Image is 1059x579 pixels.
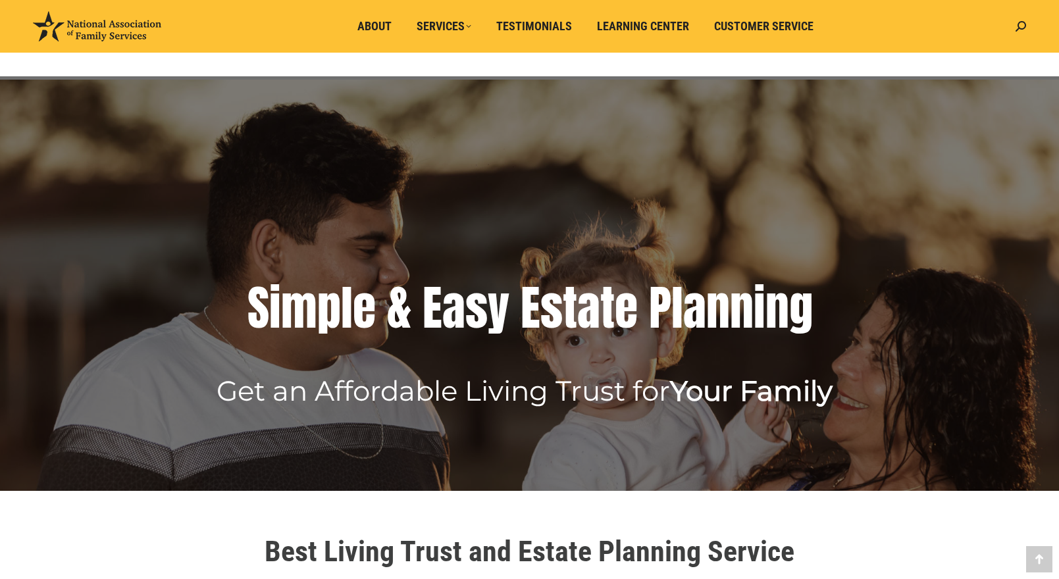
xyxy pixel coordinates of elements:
[563,282,577,334] div: t
[281,282,317,334] div: m
[269,282,281,334] div: i
[789,282,813,334] div: g
[600,282,615,334] div: t
[442,282,465,334] div: a
[348,14,401,39] a: About
[161,537,898,566] h1: Best Living Trust and Estate Planning Service
[671,282,683,334] div: l
[670,374,833,408] b: Your Family
[488,282,509,334] div: y
[588,14,698,39] a: Learning Center
[465,282,488,334] div: s
[487,14,581,39] a: Testimonials
[353,282,376,334] div: e
[423,282,442,334] div: E
[540,282,563,334] div: s
[417,19,471,34] span: Services
[683,282,706,334] div: a
[852,447,1059,579] iframe: Tidio Chat
[341,282,353,334] div: l
[217,379,833,403] rs-layer: Get an Affordable Living Trust for
[33,11,161,41] img: National Association of Family Services
[730,282,754,334] div: n
[387,282,411,334] div: &
[649,282,671,334] div: P
[754,282,765,334] div: i
[615,282,638,334] div: e
[247,282,269,334] div: S
[357,19,392,34] span: About
[706,282,730,334] div: n
[714,19,814,34] span: Customer Service
[705,14,823,39] a: Customer Service
[521,282,540,334] div: E
[597,19,689,34] span: Learning Center
[577,282,600,334] div: a
[496,19,572,34] span: Testimonials
[765,282,789,334] div: n
[317,282,341,334] div: p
